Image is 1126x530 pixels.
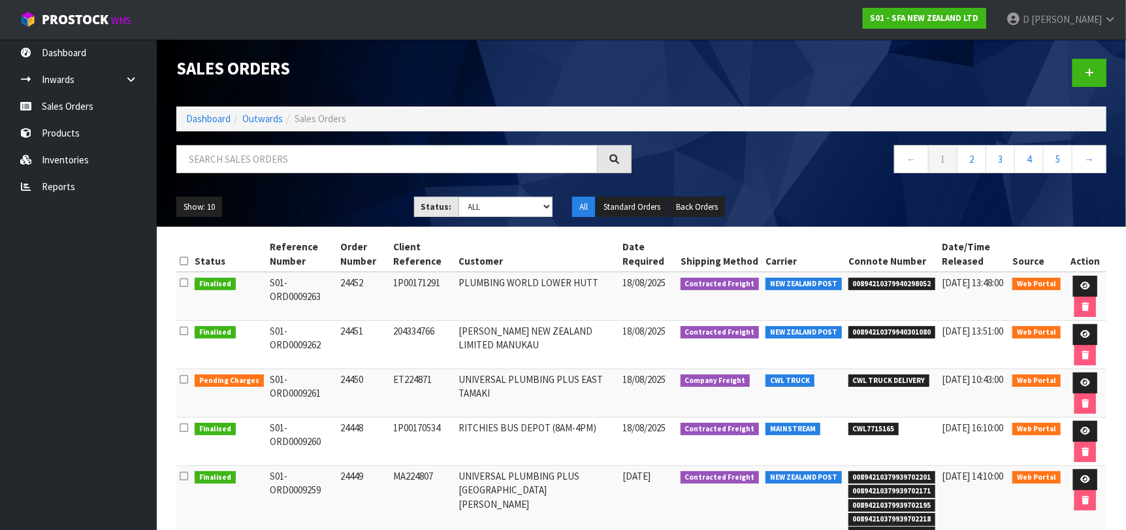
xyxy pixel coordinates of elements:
img: cube-alt.png [20,11,36,27]
span: NEW ZEALAND POST [765,471,842,484]
span: Finalised [195,423,236,436]
span: [DATE] 13:51:00 [942,325,1003,337]
td: 24451 [337,321,390,369]
th: Status [191,237,267,272]
td: S01-ORD0009263 [267,272,337,321]
span: [DATE] 14:10:00 [942,470,1003,482]
span: Finalised [195,278,236,291]
span: [DATE] 13:48:00 [942,276,1003,289]
span: CWL7715165 [848,423,899,436]
input: Search sales orders [176,145,598,173]
td: UNIVERSAL PLUMBING PLUS EAST TAMAKI [455,369,619,418]
button: All [572,197,595,218]
strong: S01 - SFA NEW ZEALAND LTD [870,12,979,24]
th: Carrier [762,237,845,272]
span: Sales Orders [295,112,346,125]
span: Company Freight [681,374,750,388]
th: Source [1009,237,1064,272]
span: Web Portal [1012,471,1061,484]
span: MAINSTREAM [765,423,820,436]
span: 00894210379939702171 [848,485,936,498]
a: 5 [1043,145,1072,173]
a: 1 [928,145,957,173]
span: [DATE] 10:43:00 [942,373,1003,386]
a: Outwards [242,112,283,125]
span: 00894210379940298052 [848,278,936,291]
span: Pending Charges [195,374,264,388]
span: Finalised [195,326,236,339]
span: Web Portal [1012,374,1061,388]
td: 1P00170534 [390,418,455,466]
span: Contracted Freight [681,326,760,339]
span: 00894210379939702195 [848,499,936,512]
td: [PERSON_NAME] NEW ZEALAND LIMITED MANUKAU [455,321,619,369]
th: Client Reference [390,237,455,272]
a: ← [894,145,929,173]
span: 18/08/2025 [622,373,666,386]
td: RITCHIES BUS DEPOT (8AM-4PM) [455,418,619,466]
span: CWL TRUCK DELIVERY [848,374,930,388]
th: Shipping Method [677,237,763,272]
a: 3 [986,145,1015,173]
th: Customer [455,237,619,272]
span: [DATE] [622,470,651,482]
td: 24448 [337,418,390,466]
a: Dashboard [186,112,231,125]
span: 00894210379939702218 [848,513,936,526]
h1: Sales Orders [176,59,632,78]
span: 18/08/2025 [622,325,666,337]
span: [PERSON_NAME] [1031,13,1102,25]
button: Back Orders [669,197,725,218]
td: S01-ORD0009262 [267,321,337,369]
th: Date Required [619,237,677,272]
strong: Status: [421,201,452,212]
span: 00894210379939702201 [848,471,936,484]
th: Connote Number [845,237,939,272]
td: S01-ORD0009261 [267,369,337,418]
span: 00894210379940301080 [848,326,936,339]
td: 24450 [337,369,390,418]
span: 18/08/2025 [622,276,666,289]
th: Date/Time Released [939,237,1009,272]
span: Contracted Freight [681,278,760,291]
span: Web Portal [1012,278,1061,291]
nav: Page navigation [651,145,1106,177]
td: S01-ORD0009260 [267,418,337,466]
span: NEW ZEALAND POST [765,326,842,339]
th: Action [1064,237,1106,272]
span: Web Portal [1012,326,1061,339]
td: ET224871 [390,369,455,418]
span: Contracted Freight [681,471,760,484]
span: CWL TRUCK [765,374,814,388]
th: Order Number [337,237,390,272]
span: 18/08/2025 [622,422,666,434]
a: 4 [1014,145,1044,173]
span: [DATE] 16:10:00 [942,422,1003,434]
td: 1P00171291 [390,272,455,321]
span: NEW ZEALAND POST [765,278,842,291]
span: Finalised [195,471,236,484]
span: ProStock [42,11,108,28]
span: Contracted Freight [681,423,760,436]
span: D [1023,13,1029,25]
small: WMS [111,14,131,27]
a: → [1072,145,1106,173]
td: PLUMBING WORLD LOWER HUTT [455,272,619,321]
td: 204334766 [390,321,455,369]
span: Web Portal [1012,423,1061,436]
a: 2 [957,145,986,173]
th: Reference Number [267,237,337,272]
button: Standard Orders [596,197,668,218]
button: Show: 10 [176,197,222,218]
td: 24452 [337,272,390,321]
